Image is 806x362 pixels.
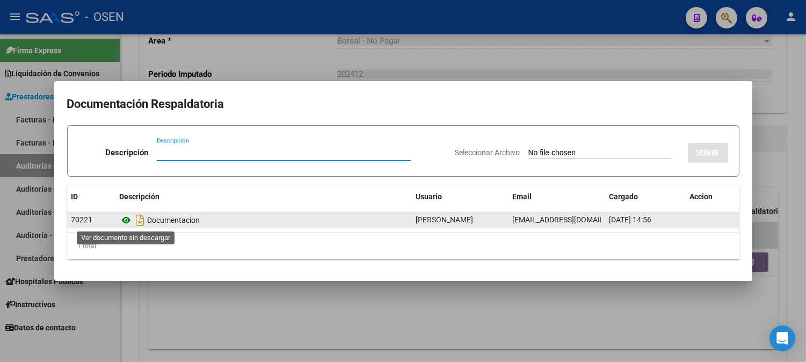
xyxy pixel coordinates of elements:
span: Seleccionar Archivo [455,148,520,157]
span: [DATE] 14:56 [609,215,652,224]
button: SUBIR [688,143,728,163]
datatable-header-cell: Descripción [115,185,412,208]
div: 1 total [67,233,739,259]
datatable-header-cell: Cargado [605,185,686,208]
div: Documentacion [120,212,408,229]
span: 70221 [71,215,93,224]
i: Descargar documento [134,212,148,229]
div: Open Intercom Messenger [769,325,795,351]
span: Descripción [120,192,160,201]
span: Usuario [416,192,442,201]
p: Descripción [105,147,148,159]
datatable-header-cell: Accion [686,185,739,208]
span: Email [513,192,532,201]
span: Cargado [609,192,638,201]
span: SUBIR [696,148,720,158]
span: [EMAIL_ADDRESS][DOMAIN_NAME] [513,215,632,224]
datatable-header-cell: Usuario [412,185,509,208]
span: Accion [690,192,713,201]
h2: Documentación Respaldatoria [67,94,739,114]
span: ID [71,192,78,201]
datatable-header-cell: Email [509,185,605,208]
datatable-header-cell: ID [67,185,115,208]
span: [PERSON_NAME] [416,215,474,224]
